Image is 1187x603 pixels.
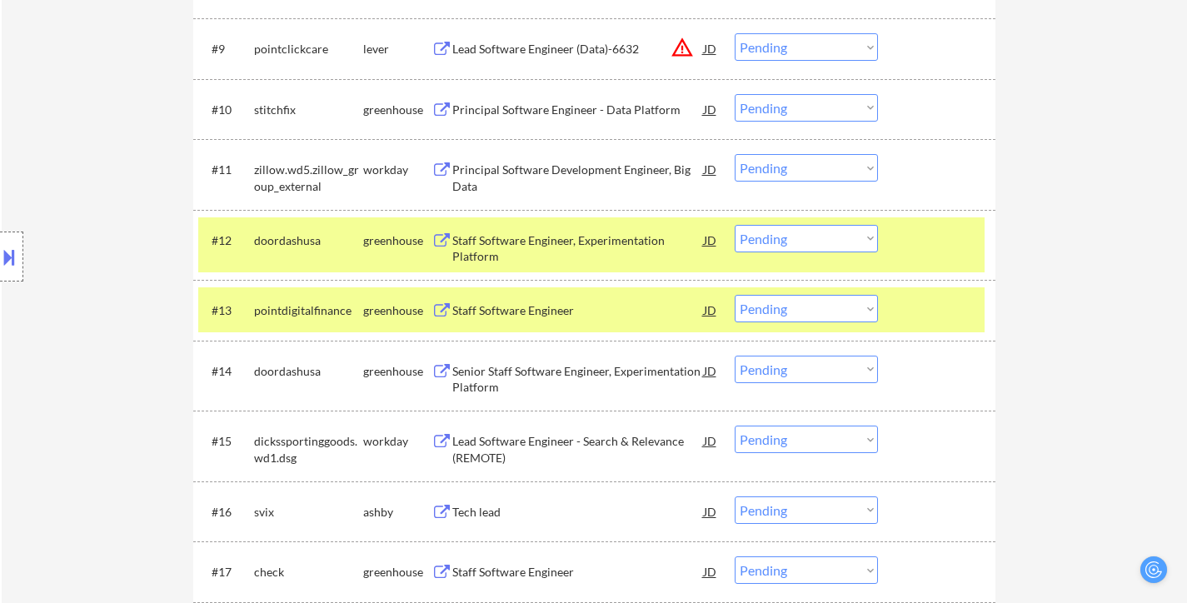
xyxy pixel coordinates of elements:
div: greenhouse [363,363,431,380]
div: Staff Software Engineer [452,564,704,581]
div: lever [363,41,431,57]
div: greenhouse [363,102,431,118]
div: workday [363,162,431,178]
div: JD [702,496,719,526]
div: Principal Software Development Engineer, Big Data [452,162,704,194]
div: workday [363,433,431,450]
div: Principal Software Engineer - Data Platform [452,102,704,118]
button: warning_amber [671,36,694,59]
div: greenhouse [363,564,431,581]
div: JD [702,94,719,124]
div: JD [702,225,719,255]
div: Tech lead [452,504,704,521]
div: check [254,564,363,581]
div: ashby [363,504,431,521]
div: doordashusa [254,363,363,380]
div: Staff Software Engineer [452,302,704,319]
div: Staff Software Engineer, Experimentation Platform [452,232,704,265]
div: Lead Software Engineer - Search & Relevance (REMOTE) [452,433,704,466]
div: pointdigitalfinance [254,302,363,319]
div: stitchfix [254,102,363,118]
div: dickssportinggoods.wd1.dsg [254,433,363,466]
div: JD [702,33,719,63]
div: svix [254,504,363,521]
div: JD [702,295,719,325]
div: #10 [212,102,241,118]
div: JD [702,426,719,456]
div: JD [702,154,719,184]
div: #16 [212,504,241,521]
div: #17 [212,564,241,581]
div: JD [702,356,719,386]
div: pointclickcare [254,41,363,57]
div: doordashusa [254,232,363,249]
div: JD [702,556,719,586]
div: greenhouse [363,302,431,319]
div: zillow.wd5.zillow_group_external [254,162,363,194]
div: greenhouse [363,232,431,249]
div: #15 [212,433,241,450]
div: Senior Staff Software Engineer, Experimentation Platform [452,363,704,396]
div: Lead Software Engineer (Data)-6632 [452,41,704,57]
div: #9 [212,41,241,57]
